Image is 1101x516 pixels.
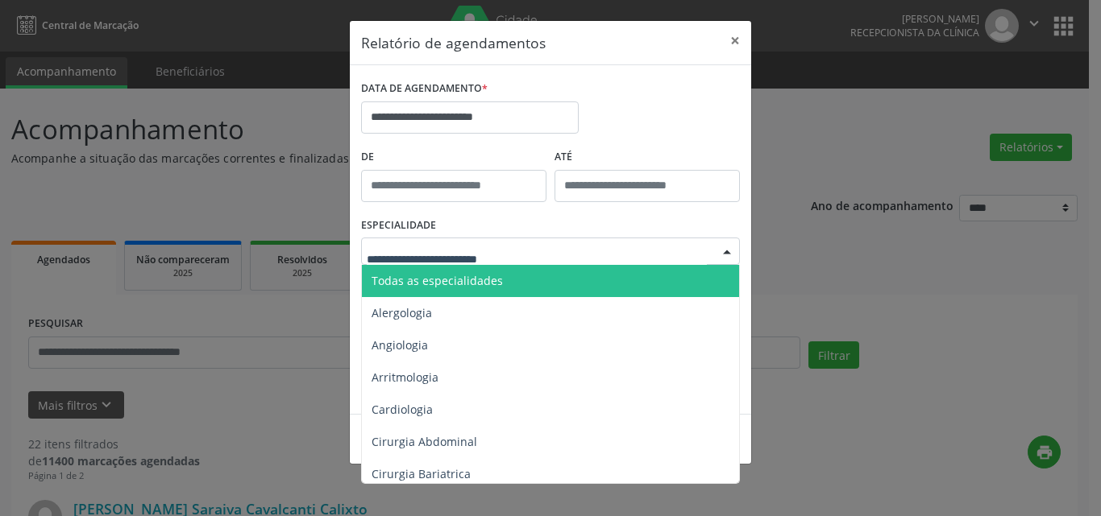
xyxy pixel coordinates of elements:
span: Alergologia [372,305,432,320]
button: Close [719,21,751,60]
span: Cardiologia [372,402,433,417]
span: Arritmologia [372,369,438,385]
span: Angiologia [372,337,428,353]
label: DATA DE AGENDAMENTO [361,76,488,101]
h5: Relatório de agendamentos [361,32,546,53]
span: Todas as especialidades [372,273,503,288]
label: ATÉ [555,145,740,170]
span: Cirurgia Abdominal [372,434,477,449]
label: De [361,145,546,170]
span: Cirurgia Bariatrica [372,466,471,481]
label: ESPECIALIDADE [361,213,436,238]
